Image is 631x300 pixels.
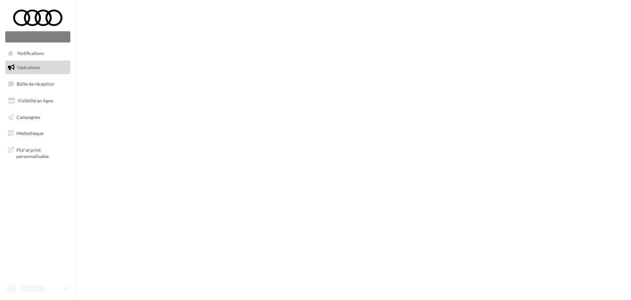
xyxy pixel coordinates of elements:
span: Boîte de réception [17,81,54,87]
div: Nouvelle campagne [5,31,70,42]
span: Médiathèque [16,130,43,136]
a: PLV et print personnalisable [4,143,72,162]
a: Campagnes [4,110,72,124]
a: Boîte de réception [4,77,72,91]
a: Médiathèque [4,126,72,140]
span: Campagnes [16,114,40,120]
span: Opérations [17,65,40,70]
span: Notifications [17,51,44,56]
a: Opérations [4,61,72,74]
a: Visibilité en ligne [4,94,72,108]
span: PLV et print personnalisable [16,146,68,160]
span: Visibilité en ligne [18,98,53,103]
